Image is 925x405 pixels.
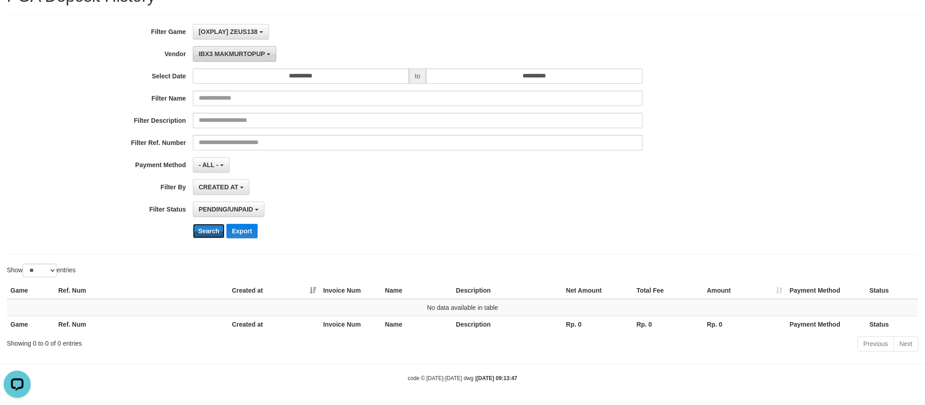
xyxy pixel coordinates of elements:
th: Created at: activate to sort column ascending [228,282,319,299]
th: Ref. Num [55,316,228,333]
th: Status [866,282,918,299]
button: Export [226,224,257,238]
th: Rp. 0 [703,316,786,333]
span: to [409,68,426,84]
button: [OXPLAY] ZEUS138 [193,24,269,39]
a: Next [893,336,918,352]
th: Rp. 0 [633,316,703,333]
th: Rp. 0 [562,316,633,333]
label: Show entries [7,264,76,277]
button: PENDING/UNPAID [193,202,264,217]
span: CREATED AT [199,183,239,191]
th: Name [381,316,452,333]
button: Search [193,224,225,238]
select: Showentries [23,264,57,277]
th: Description [452,282,562,299]
span: PENDING/UNPAID [199,206,253,213]
button: CREATED AT [193,179,250,195]
th: Name [381,282,452,299]
div: Showing 0 to 0 of 0 entries [7,335,379,348]
th: Payment Method [786,282,866,299]
button: Open LiveChat chat widget [4,4,31,31]
th: Ref. Num [55,282,228,299]
th: Created at [228,316,319,333]
button: IBX3 MAKMURTOPUP [193,46,276,62]
th: Total Fee [633,282,703,299]
th: Net Amount [562,282,633,299]
span: IBX3 MAKMURTOPUP [199,50,265,58]
span: [OXPLAY] ZEUS138 [199,28,258,35]
th: Invoice Num [320,282,382,299]
th: Status [866,316,918,333]
strong: [DATE] 09:13:47 [476,375,517,381]
th: Invoice Num [320,316,382,333]
a: Previous [858,336,894,352]
th: Payment Method [786,316,866,333]
th: Game [7,316,55,333]
button: - ALL - [193,157,230,173]
th: Amount: activate to sort column ascending [703,282,786,299]
small: code © [DATE]-[DATE] dwg | [408,375,518,381]
th: Game [7,282,55,299]
td: No data available in table [7,299,918,316]
span: - ALL - [199,161,219,169]
th: Description [452,316,562,333]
